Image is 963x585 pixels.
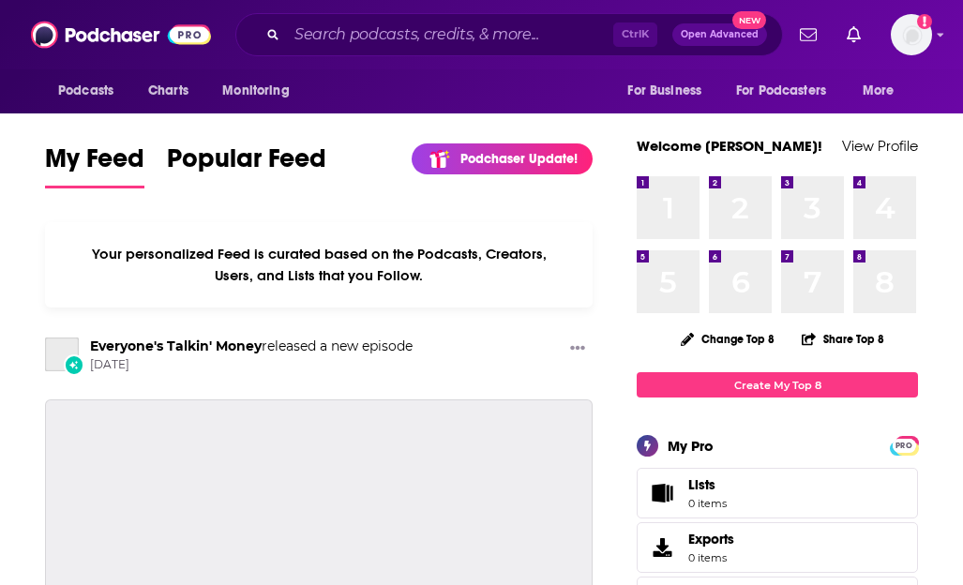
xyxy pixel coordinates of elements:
[688,497,727,510] span: 0 items
[801,321,885,357] button: Share Top 8
[167,142,326,186] span: Popular Feed
[563,337,593,361] button: Show More Button
[792,19,824,51] a: Show notifications dropdown
[736,78,826,104] span: For Podcasters
[643,534,681,561] span: Exports
[670,327,786,351] button: Change Top 8
[460,151,578,167] p: Podchaser Update!
[724,73,853,109] button: open menu
[643,480,681,506] span: Lists
[222,78,289,104] span: Monitoring
[637,522,918,573] a: Exports
[688,531,734,547] span: Exports
[637,468,918,518] a: Lists
[235,13,783,56] div: Search podcasts, credits, & more...
[148,78,188,104] span: Charts
[842,137,918,155] a: View Profile
[614,73,725,109] button: open menu
[850,73,918,109] button: open menu
[732,11,766,29] span: New
[627,78,701,104] span: For Business
[90,357,413,373] span: [DATE]
[45,142,144,188] a: My Feed
[45,222,593,307] div: Your personalized Feed is curated based on the Podcasts, Creators, Users, and Lists that you Follow.
[688,476,727,493] span: Lists
[90,337,262,354] a: Everyone's Talkin' Money
[688,551,734,564] span: 0 items
[45,73,138,109] button: open menu
[839,19,868,51] a: Show notifications dropdown
[688,476,715,493] span: Lists
[863,78,895,104] span: More
[672,23,767,46] button: Open AdvancedNew
[90,337,413,355] h3: released a new episode
[893,438,915,452] a: PRO
[637,372,918,397] a: Create My Top 8
[891,14,932,55] img: User Profile
[891,14,932,55] button: Show profile menu
[45,142,144,186] span: My Feed
[58,78,113,104] span: Podcasts
[891,14,932,55] span: Logged in as rpearson
[613,22,657,47] span: Ctrl K
[681,30,759,39] span: Open Advanced
[637,137,822,155] a: Welcome [PERSON_NAME]!
[45,337,79,371] a: Everyone's Talkin' Money
[917,14,932,29] svg: Add a profile image
[31,17,211,52] img: Podchaser - Follow, Share and Rate Podcasts
[209,73,313,109] button: open menu
[167,142,326,188] a: Popular Feed
[136,73,200,109] a: Charts
[64,354,84,375] div: New Episode
[287,20,613,50] input: Search podcasts, credits, & more...
[668,437,714,455] div: My Pro
[893,439,915,453] span: PRO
